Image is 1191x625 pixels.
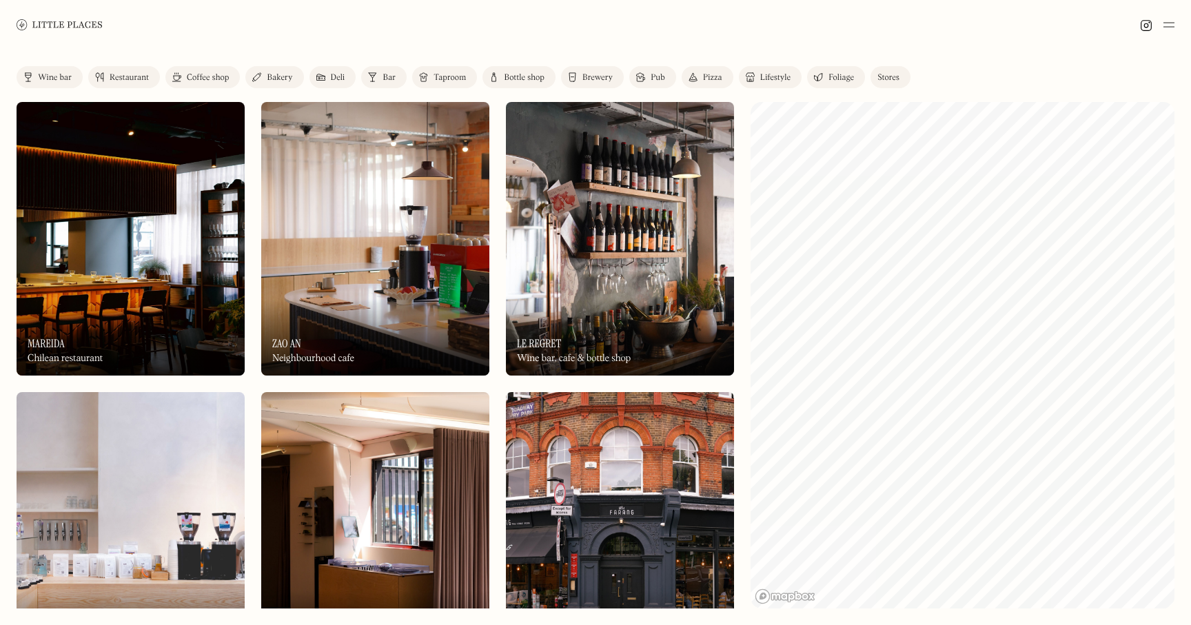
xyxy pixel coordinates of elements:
[561,66,624,88] a: Brewery
[651,74,665,82] div: Pub
[261,102,489,376] a: Zao AnZao AnZao AnNeighbourhood cafe
[703,74,722,82] div: Pizza
[828,74,854,82] div: Foliage
[361,66,407,88] a: Bar
[807,66,865,88] a: Foliage
[261,102,489,376] img: Zao An
[331,74,345,82] div: Deli
[165,66,240,88] a: Coffee shop
[272,353,354,365] div: Neighbourhood cafe
[760,74,791,82] div: Lifestyle
[412,66,477,88] a: Taproom
[582,74,613,82] div: Brewery
[28,353,103,365] div: Chilean restaurant
[517,353,631,365] div: Wine bar, cafe & bottle shop
[517,337,561,350] h3: Le Regret
[383,74,396,82] div: Bar
[755,588,815,604] a: Mapbox homepage
[434,74,466,82] div: Taproom
[17,102,245,376] a: MareidaMareidaMareidaChilean restaurant
[506,102,734,376] img: Le Regret
[682,66,733,88] a: Pizza
[871,66,910,88] a: Stores
[629,66,676,88] a: Pub
[482,66,556,88] a: Bottle shop
[309,66,356,88] a: Deli
[110,74,149,82] div: Restaurant
[506,102,734,376] a: Le RegretLe RegretLe RegretWine bar, cafe & bottle shop
[28,337,65,350] h3: Mareida
[267,74,292,82] div: Bakery
[17,102,245,376] img: Mareida
[877,74,899,82] div: Stores
[504,74,544,82] div: Bottle shop
[245,66,303,88] a: Bakery
[38,74,72,82] div: Wine bar
[88,66,160,88] a: Restaurant
[739,66,802,88] a: Lifestyle
[187,74,229,82] div: Coffee shop
[17,66,83,88] a: Wine bar
[751,102,1174,608] canvas: Map
[272,337,301,350] h3: Zao An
